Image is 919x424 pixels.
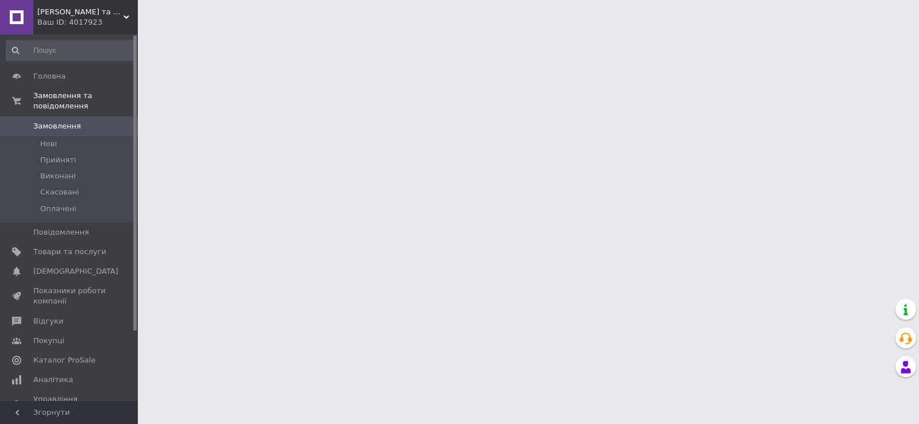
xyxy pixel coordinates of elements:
[33,286,106,306] span: Показники роботи компанії
[6,40,136,61] input: Пошук
[33,71,65,81] span: Головна
[33,316,63,326] span: Відгуки
[40,204,76,214] span: Оплачені
[33,121,81,131] span: Замовлення
[37,7,123,17] span: Світ Магнітів та Подарунків.
[33,394,106,415] span: Управління сайтом
[33,336,64,346] span: Покупці
[40,187,79,197] span: Скасовані
[33,355,95,365] span: Каталог ProSale
[40,155,76,165] span: Прийняті
[37,17,138,28] div: Ваш ID: 4017923
[33,247,106,257] span: Товари та послуги
[33,375,73,385] span: Аналітика
[33,227,89,238] span: Повідомлення
[40,139,57,149] span: Нові
[33,266,118,277] span: [DEMOGRAPHIC_DATA]
[33,91,138,111] span: Замовлення та повідомлення
[40,171,76,181] span: Виконані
